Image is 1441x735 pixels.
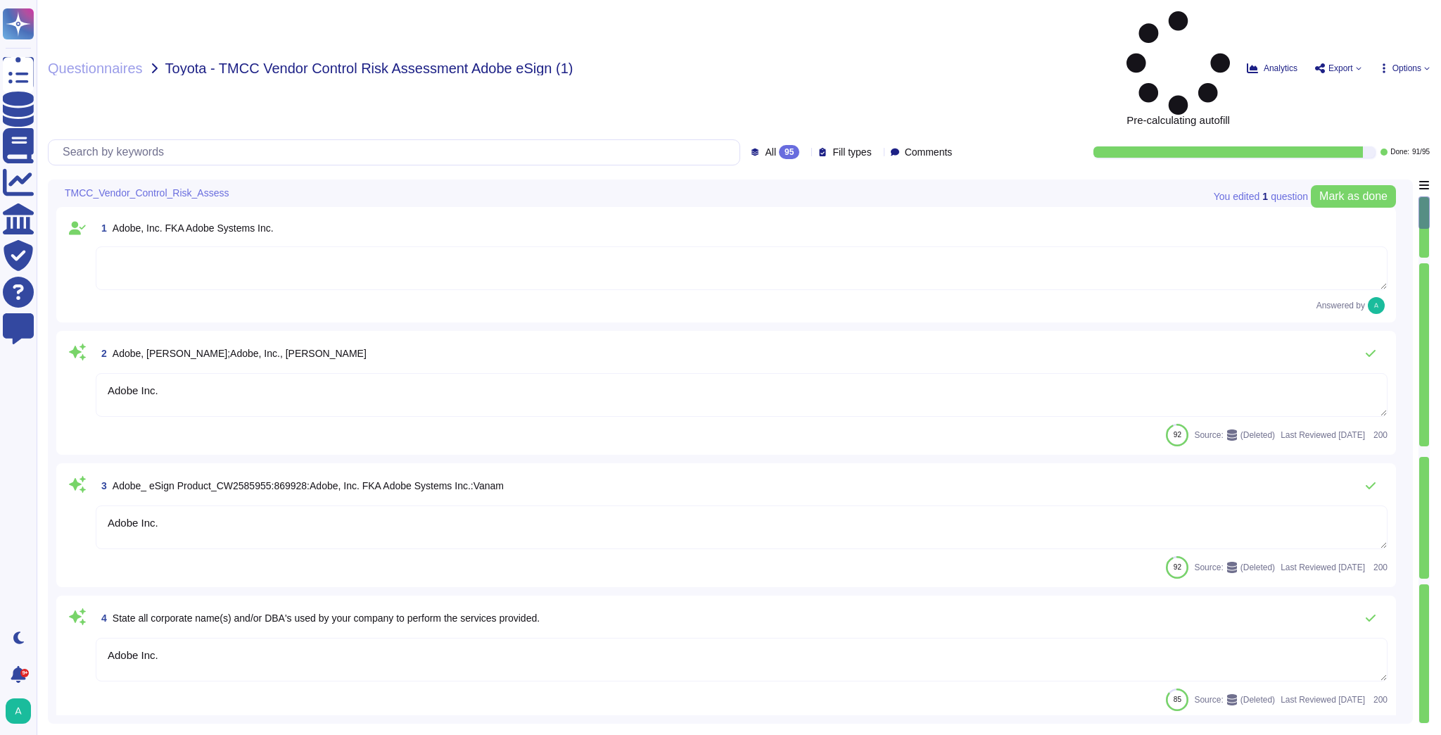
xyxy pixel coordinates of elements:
span: 4 [96,613,107,623]
button: Mark as done [1311,185,1396,208]
span: Mark as done [1319,191,1388,202]
span: Questionnaires [48,61,143,75]
textarea: Adobe Inc. [96,373,1388,417]
span: 1 [96,223,107,233]
span: Fill types [832,147,871,157]
span: 200 [1371,563,1388,572]
span: State all corporate name(s) and/or DBA's used by your company to perform the services provided. [113,612,540,624]
span: All [765,147,776,157]
span: Toyota - TMCC Vendor Control Risk Assessment Adobe eSign (1) [165,61,573,75]
button: Analytics [1247,63,1297,74]
span: Export [1328,64,1353,73]
span: Adobe, [PERSON_NAME];Adobe, Inc., [PERSON_NAME] [113,348,367,359]
textarea: Adobe Inc. [96,638,1388,681]
span: 91 / 95 [1412,149,1430,156]
textarea: Adobe Inc. [96,505,1388,549]
span: Comments [905,147,953,157]
span: TMCC_Vendor_Control_Risk_Assess [65,188,229,198]
div: 95 [779,145,799,159]
span: Source: [1194,694,1275,705]
span: Options [1392,64,1421,73]
input: Search by keywords [56,140,739,165]
span: 92 [1174,431,1181,439]
span: Analytics [1264,64,1297,73]
span: Adobe, Inc. FKA Adobe Systems Inc. [113,222,274,234]
span: 3 [96,481,107,491]
span: Adobe_ eSign Product_CW2585955:869928:Adobe, Inc. FKA Adobe Systems Inc.:Vanam [113,480,504,491]
span: Answered by [1316,301,1365,310]
span: 92 [1174,563,1181,571]
span: (Deleted) [1240,431,1275,439]
span: 2 [96,348,107,358]
span: Pre-calculating autofill [1126,11,1230,125]
img: user [1368,297,1385,314]
span: Source: [1194,429,1275,441]
span: 85 [1174,696,1181,703]
span: Last Reviewed [DATE] [1281,563,1365,572]
span: Last Reviewed [DATE] [1281,696,1365,704]
div: 9+ [20,669,29,677]
button: user [3,696,41,727]
span: (Deleted) [1240,696,1275,704]
img: user [6,698,31,724]
span: (Deleted) [1240,563,1275,572]
span: Source: [1194,562,1275,573]
span: 200 [1371,431,1388,439]
span: 200 [1371,696,1388,704]
b: 1 [1262,191,1268,201]
span: Last Reviewed [DATE] [1281,431,1365,439]
span: You edited question [1214,191,1308,201]
span: Done: [1390,149,1409,156]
